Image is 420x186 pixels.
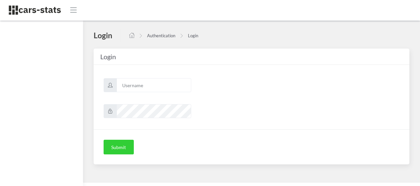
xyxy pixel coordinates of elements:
[104,140,134,154] button: Submit
[117,78,191,92] input: Username
[188,33,198,38] a: Login
[147,33,175,38] a: Authentication
[100,53,116,61] span: Login
[8,5,61,15] img: navbar brand
[94,30,112,40] h4: Login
